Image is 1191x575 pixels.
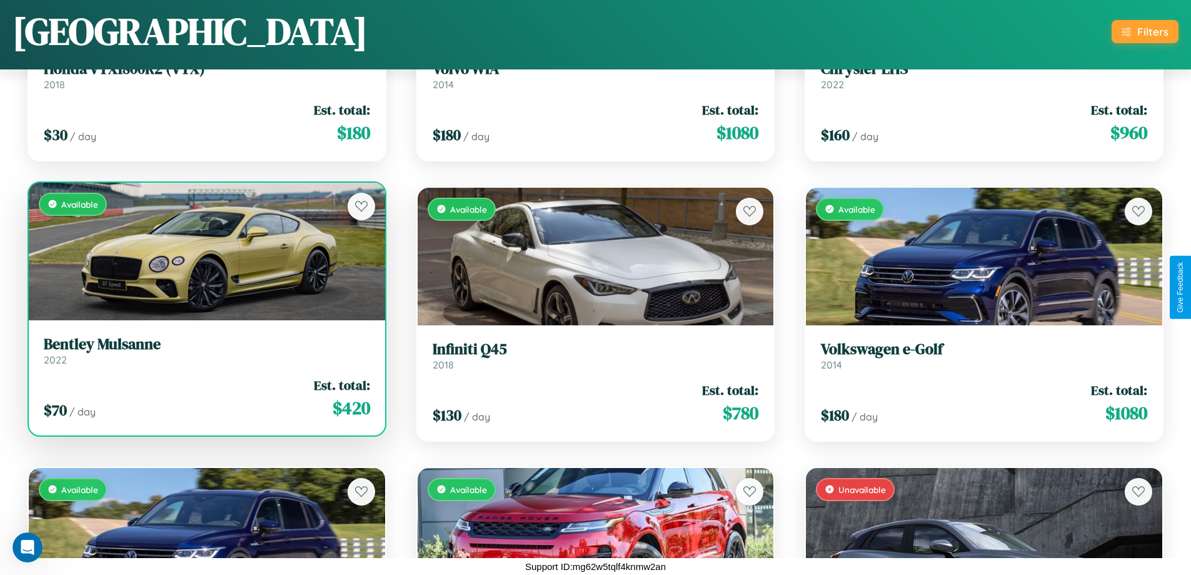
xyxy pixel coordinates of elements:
a: Bentley Mulsanne2022 [44,335,370,366]
span: / day [69,405,96,418]
span: Est. total: [314,376,370,394]
h3: Volkswagen e-Golf [821,340,1147,359]
span: $ 180 [433,125,461,145]
span: Est. total: [1091,101,1147,119]
span: / day [463,130,490,143]
span: $ 130 [433,405,461,425]
span: $ 70 [44,400,67,420]
span: Available [61,484,98,495]
span: 2018 [44,78,65,91]
a: Infiniti Q452018 [433,340,759,371]
h3: Volvo WIA [433,60,759,78]
h3: Honda VTX1800R2 (VTX) [44,60,370,78]
a: Volvo WIA2014 [433,60,759,91]
button: Filters [1112,20,1178,43]
h3: Infiniti Q45 [433,340,759,359]
span: $ 780 [723,400,758,425]
a: Honda VTX1800R2 (VTX)2018 [44,60,370,91]
p: Support ID: mg62w5tqlf4knmw2an [525,558,666,575]
iframe: Intercom live chat [13,532,43,562]
span: / day [464,410,490,423]
span: Est. total: [702,381,758,399]
span: $ 1080 [716,120,758,145]
span: Est. total: [314,101,370,119]
a: Chrysler LHS2022 [821,60,1147,91]
h3: Chrysler LHS [821,60,1147,78]
span: $ 420 [333,395,370,420]
span: 2018 [433,359,454,371]
span: $ 960 [1110,120,1147,145]
span: Available [450,484,487,495]
h1: [GEOGRAPHIC_DATA] [13,6,368,57]
span: Available [450,204,487,215]
span: 2014 [821,359,842,371]
span: 2022 [44,354,67,366]
span: $ 160 [821,125,850,145]
span: $ 180 [337,120,370,145]
span: Est. total: [702,101,758,119]
span: Est. total: [1091,381,1147,399]
span: Available [61,199,98,210]
span: / day [852,410,878,423]
span: $ 1080 [1105,400,1147,425]
span: $ 30 [44,125,68,145]
span: / day [852,130,878,143]
span: Available [838,204,875,215]
span: / day [70,130,96,143]
div: Give Feedback [1176,262,1185,313]
span: 2022 [821,78,844,91]
a: Volkswagen e-Golf2014 [821,340,1147,371]
div: Filters [1137,25,1168,38]
span: 2014 [433,78,454,91]
h3: Bentley Mulsanne [44,335,370,354]
span: Unavailable [838,484,886,495]
span: $ 180 [821,405,849,425]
